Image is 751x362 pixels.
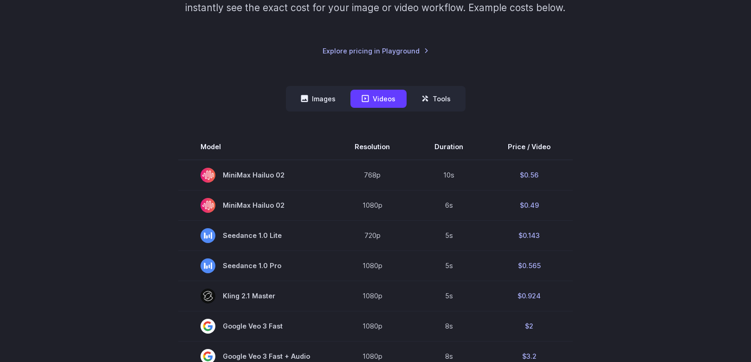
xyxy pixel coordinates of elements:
[486,160,573,191] td: $0.56
[323,46,429,56] a: Explore pricing in Playground
[178,134,332,160] th: Model
[350,90,407,108] button: Videos
[332,160,412,191] td: 768p
[412,250,486,281] td: 5s
[486,220,573,250] td: $0.143
[290,90,347,108] button: Images
[332,190,412,220] td: 1080p
[332,134,412,160] th: Resolution
[201,258,310,273] span: Seedance 1.0 Pro
[486,281,573,311] td: $0.924
[332,281,412,311] td: 1080p
[201,228,310,243] span: Seedance 1.0 Lite
[412,281,486,311] td: 5s
[332,220,412,250] td: 720p
[201,198,310,213] span: MiniMax Hailuo 02
[412,190,486,220] td: 6s
[486,311,573,341] td: $2
[332,250,412,281] td: 1080p
[412,311,486,341] td: 8s
[410,90,462,108] button: Tools
[412,134,486,160] th: Duration
[486,134,573,160] th: Price / Video
[486,190,573,220] td: $0.49
[412,220,486,250] td: 5s
[486,250,573,281] td: $0.565
[201,319,310,334] span: Google Veo 3 Fast
[201,289,310,303] span: Kling 2.1 Master
[332,311,412,341] td: 1080p
[412,160,486,191] td: 10s
[201,168,310,183] span: MiniMax Hailuo 02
